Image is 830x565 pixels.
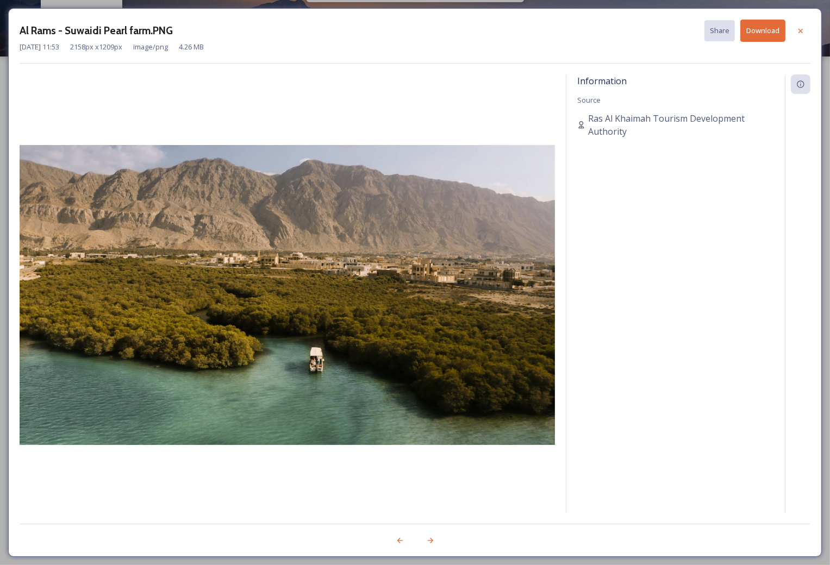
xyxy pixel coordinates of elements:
h3: Al Rams - Suwaidi Pearl farm.PNG [20,23,173,39]
span: 2158 px x 1209 px [70,42,122,52]
button: Share [704,20,735,41]
span: Ras Al Khaimah Tourism Development Authority [588,112,774,138]
span: 4.26 MB [179,42,204,52]
span: image/png [133,42,168,52]
span: Information [577,75,627,87]
img: 95CDA63A-BB22-436D-9FD92DB130A45EB0.PNG [20,145,555,445]
span: [DATE] 11:53 [20,42,59,52]
button: Download [740,20,785,42]
span: Source [577,95,601,105]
